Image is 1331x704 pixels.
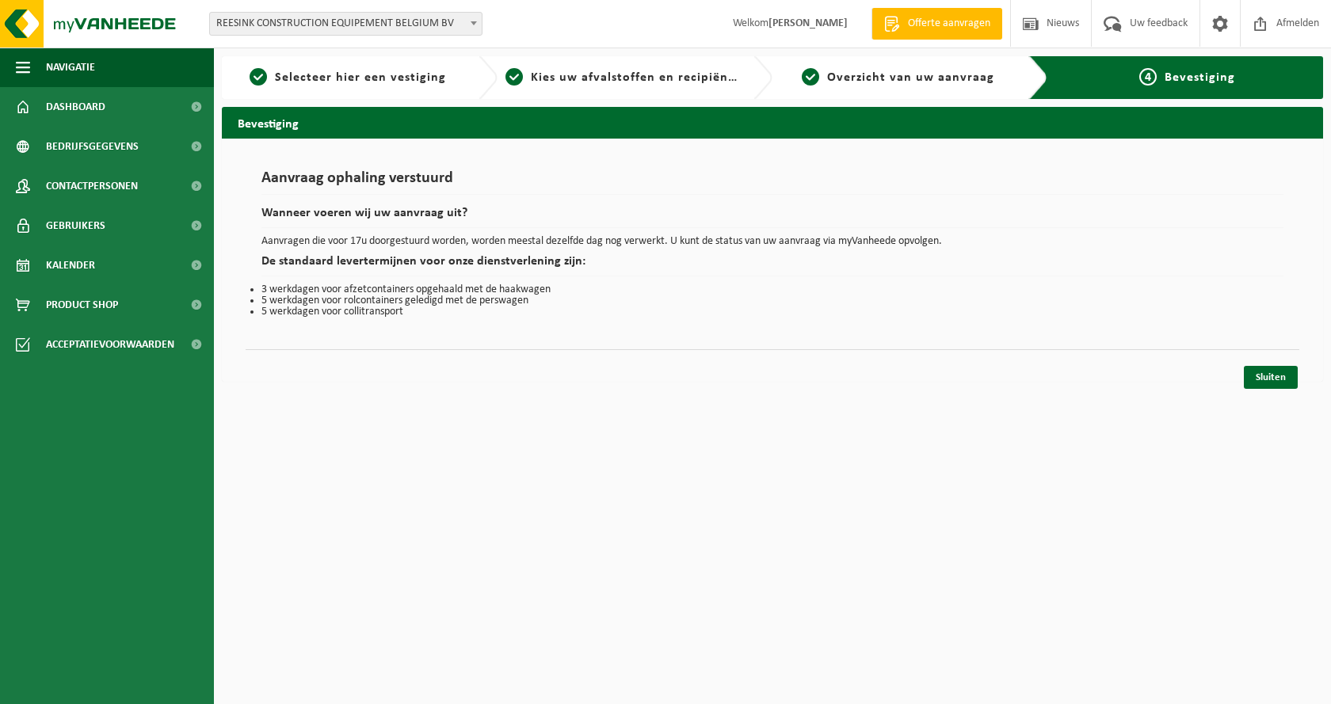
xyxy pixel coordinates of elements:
span: Kies uw afvalstoffen en recipiënten [531,71,749,84]
span: Bevestiging [1165,71,1235,84]
li: 5 werkdagen voor collitransport [261,306,1283,318]
span: REESINK CONSTRUCTION EQUIPEMENT BELGIUM BV [209,12,482,36]
span: Bedrijfsgegevens [46,127,139,166]
a: Sluiten [1244,366,1298,389]
span: 2 [505,68,523,86]
a: 3Overzicht van uw aanvraag [780,68,1016,87]
h2: Wanneer voeren wij uw aanvraag uit? [261,207,1283,228]
span: Overzicht van uw aanvraag [827,71,994,84]
span: Gebruikers [46,206,105,245]
h2: De standaard levertermijnen voor onze dienstverlening zijn: [261,255,1283,276]
span: Selecteer hier een vestiging [275,71,446,84]
span: Dashboard [46,87,105,127]
span: 3 [802,68,819,86]
span: Product Shop [46,285,118,325]
li: 3 werkdagen voor afzetcontainers opgehaald met de haakwagen [261,284,1283,295]
span: Kalender [46,245,95,285]
span: Offerte aanvragen [904,16,994,32]
a: Offerte aanvragen [871,8,1002,40]
span: Contactpersonen [46,166,138,206]
span: 1 [250,68,267,86]
a: 1Selecteer hier een vestiging [230,68,466,87]
h2: Bevestiging [222,107,1323,138]
span: Navigatie [46,48,95,87]
p: Aanvragen die voor 17u doorgestuurd worden, worden meestal dezelfde dag nog verwerkt. U kunt de s... [261,236,1283,247]
strong: [PERSON_NAME] [768,17,848,29]
li: 5 werkdagen voor rolcontainers geledigd met de perswagen [261,295,1283,306]
span: REESINK CONSTRUCTION EQUIPEMENT BELGIUM BV [210,13,482,35]
span: Acceptatievoorwaarden [46,325,174,364]
h1: Aanvraag ophaling verstuurd [261,170,1283,195]
a: 2Kies uw afvalstoffen en recipiënten [505,68,742,87]
span: 4 [1139,68,1157,86]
